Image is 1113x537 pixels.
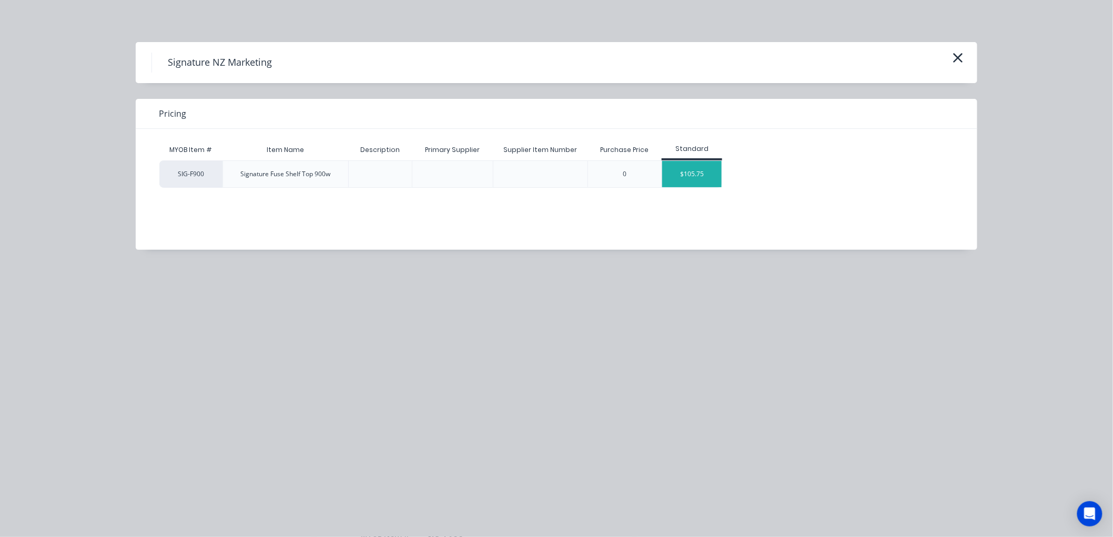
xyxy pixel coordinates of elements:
[352,137,408,163] div: Description
[240,169,330,179] div: Signature Fuse Shelf Top 900w
[592,137,657,163] div: Purchase Price
[159,139,222,160] div: MYOB Item #
[159,107,186,120] span: Pricing
[623,169,627,179] div: 0
[417,137,488,163] div: Primary Supplier
[1077,501,1102,526] div: Open Intercom Messenger
[662,161,722,187] div: $105.75
[258,137,312,163] div: Item Name
[495,137,585,163] div: Supplier Item Number
[662,144,722,154] div: Standard
[151,53,288,73] h4: Signature NZ Marketing
[159,160,222,188] div: SIG-F900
